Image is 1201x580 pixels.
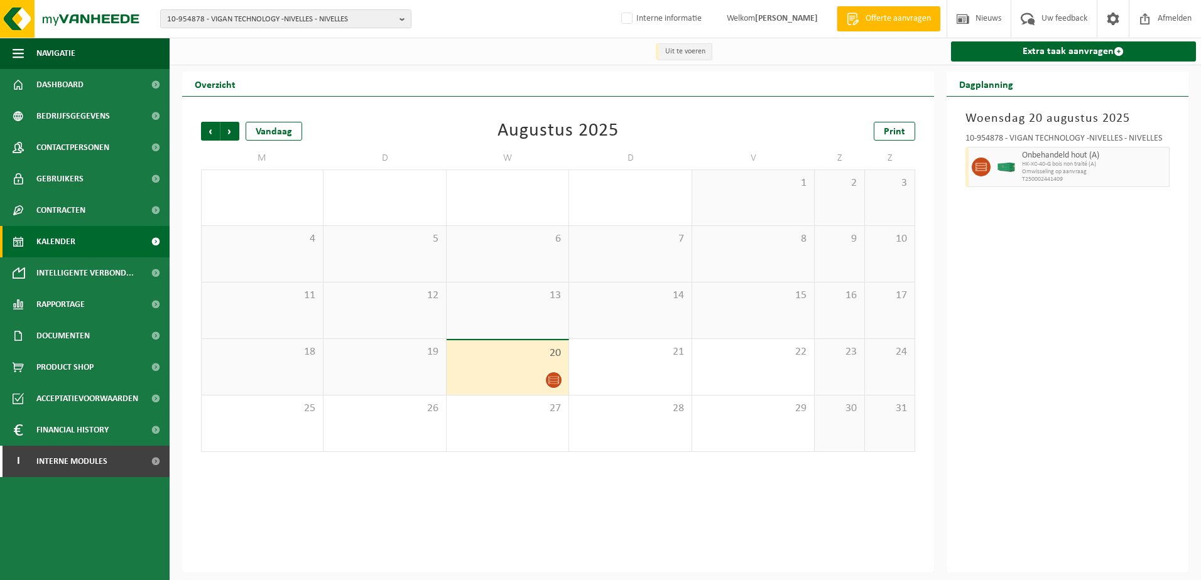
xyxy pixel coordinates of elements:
a: Extra taak aanvragen [951,41,1197,62]
span: 18 [208,345,317,359]
h2: Dagplanning [947,72,1026,96]
img: HK-XC-40-GN-00 [997,163,1016,172]
span: 27 [453,402,562,416]
span: Documenten [36,320,90,352]
button: 10-954878 - VIGAN TECHNOLOGY -NIVELLES - NIVELLES [160,9,411,28]
span: Intelligente verbond... [36,257,134,289]
span: Interne modules [36,446,107,477]
span: Onbehandeld hout (A) [1022,151,1166,161]
li: Uit te voeren [656,43,712,60]
span: 9 [821,232,858,246]
span: 25 [208,402,317,416]
span: Financial History [36,414,109,446]
span: 6 [453,232,562,246]
span: 31 [871,402,908,416]
span: 16 [821,289,858,303]
td: M [201,147,323,169]
span: Volgende [220,122,239,141]
h2: Overzicht [182,72,248,96]
span: I [13,446,24,477]
span: Contactpersonen [36,132,109,163]
strong: [PERSON_NAME] [755,14,818,23]
span: 11 [208,289,317,303]
span: Rapportage [36,289,85,320]
td: W [447,147,569,169]
span: 4 [208,232,317,246]
span: 13 [453,289,562,303]
span: HK-XC-40-G bois non traité (A) [1022,161,1166,168]
span: Print [884,127,905,137]
span: 19 [330,345,439,359]
span: 29 [698,402,808,416]
span: 10 [871,232,908,246]
span: Omwisseling op aanvraag [1022,168,1166,176]
span: 17 [871,289,908,303]
td: D [323,147,446,169]
span: 22 [698,345,808,359]
span: 1 [698,176,808,190]
a: Offerte aanvragen [837,6,940,31]
div: Vandaag [246,122,302,141]
a: Print [874,122,915,141]
span: Gebruikers [36,163,84,195]
td: Z [865,147,915,169]
span: Navigatie [36,38,75,69]
span: Offerte aanvragen [862,13,934,25]
span: 28 [575,402,685,416]
span: 14 [575,289,685,303]
span: 8 [698,232,808,246]
span: 3 [871,176,908,190]
span: 15 [698,289,808,303]
span: 20 [453,346,562,360]
span: Dashboard [36,69,84,100]
span: 24 [871,345,908,359]
td: D [569,147,692,169]
span: Vorige [201,122,220,141]
span: Contracten [36,195,85,226]
span: Kalender [36,226,75,257]
label: Interne informatie [619,9,702,28]
span: 26 [330,402,439,416]
span: T250002441409 [1022,176,1166,183]
span: 10-954878 - VIGAN TECHNOLOGY -NIVELLES - NIVELLES [167,10,394,29]
span: Product Shop [36,352,94,383]
h3: Woensdag 20 augustus 2025 [965,109,1170,128]
div: Augustus 2025 [497,122,619,141]
span: 5 [330,232,439,246]
div: 10-954878 - VIGAN TECHNOLOGY -NIVELLES - NIVELLES [965,134,1170,147]
td: Z [815,147,865,169]
span: 7 [575,232,685,246]
span: Acceptatievoorwaarden [36,383,138,414]
span: 21 [575,345,685,359]
span: 30 [821,402,858,416]
span: Bedrijfsgegevens [36,100,110,132]
span: 12 [330,289,439,303]
td: V [692,147,815,169]
span: 23 [821,345,858,359]
span: 2 [821,176,858,190]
